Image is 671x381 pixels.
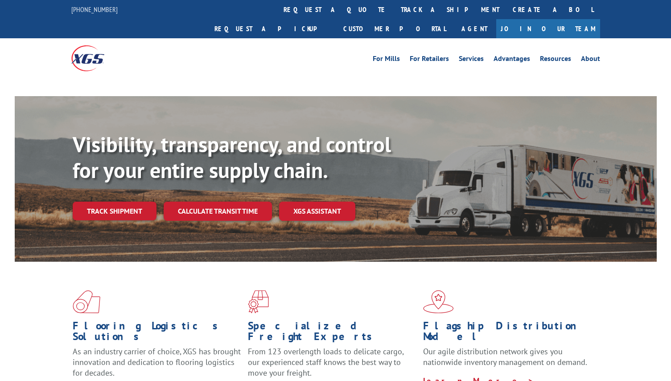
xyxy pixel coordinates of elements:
a: Request a pickup [208,19,337,38]
img: xgs-icon-total-supply-chain-intelligence-red [73,290,100,313]
h1: Specialized Freight Experts [248,320,416,346]
a: Track shipment [73,202,156,220]
a: Services [459,55,484,65]
a: XGS ASSISTANT [279,202,355,221]
img: xgs-icon-flagship-distribution-model-red [423,290,454,313]
h1: Flagship Distribution Model [423,320,592,346]
a: Resources [540,55,571,65]
a: [PHONE_NUMBER] [71,5,118,14]
a: For Mills [373,55,400,65]
span: Our agile distribution network gives you nationwide inventory management on demand. [423,346,587,367]
a: Join Our Team [496,19,600,38]
img: xgs-icon-focused-on-flooring-red [248,290,269,313]
a: Customer Portal [337,19,453,38]
a: Calculate transit time [164,202,272,221]
a: For Retailers [410,55,449,65]
a: Advantages [494,55,530,65]
a: Agent [453,19,496,38]
span: As an industry carrier of choice, XGS has brought innovation and dedication to flooring logistics... [73,346,241,378]
b: Visibility, transparency, and control for your entire supply chain. [73,130,391,184]
h1: Flooring Logistics Solutions [73,320,241,346]
a: About [581,55,600,65]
